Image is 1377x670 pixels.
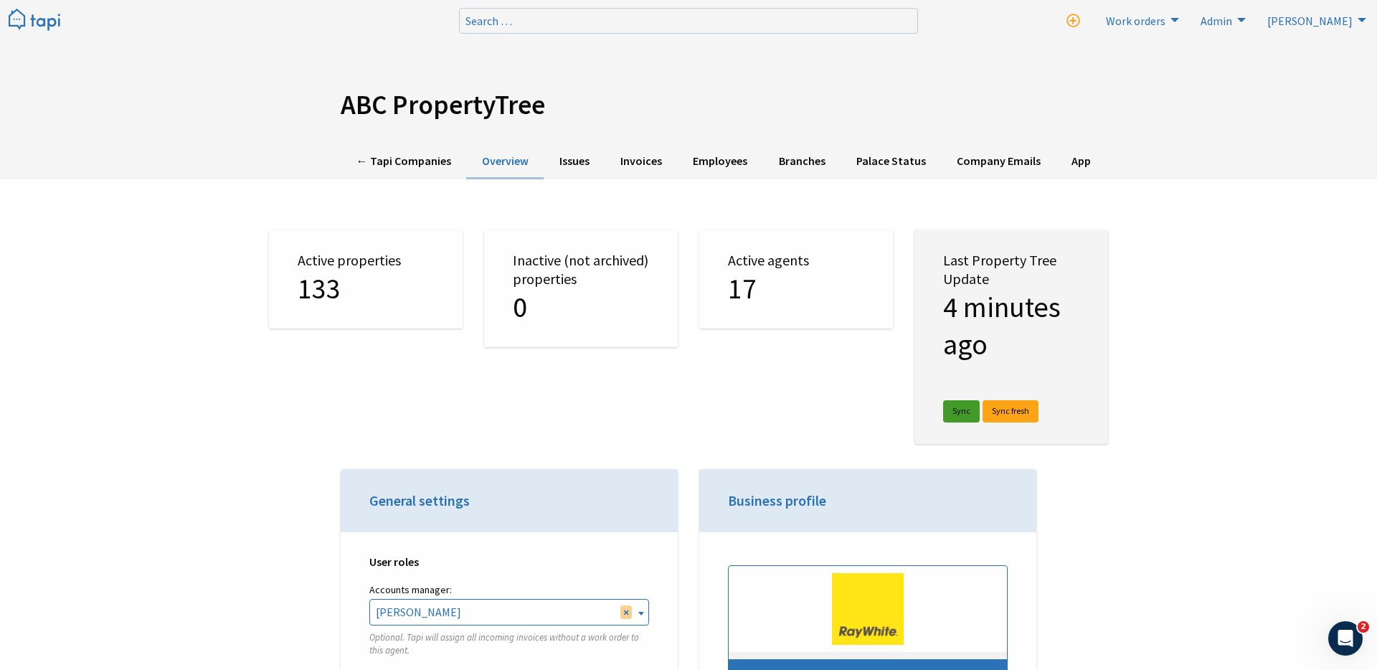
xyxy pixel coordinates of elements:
[1106,14,1165,28] span: Work orders
[841,144,941,179] a: Palace Status
[1358,621,1369,633] span: 2
[1066,14,1080,28] i: New work order
[369,599,649,625] span: Rebekah Osborne
[914,230,1108,444] div: Last Property Tree Update
[369,631,649,657] p: Optional. Tapi will assign all incoming invoices without a work order to this agent.
[9,9,60,32] img: Tapi logo
[341,144,466,179] a: ← Tapi Companies
[269,230,463,329] div: Active properties
[1097,9,1183,32] a: Work orders
[983,400,1038,423] a: Sync fresh
[1259,9,1370,32] li: Rebekah
[1192,9,1249,32] a: Admin
[484,230,678,347] div: Inactive (not archived) properties
[620,605,632,618] span: Remove all items
[763,144,841,179] a: Branches
[728,491,1008,511] h3: Business profile
[1056,144,1107,179] a: App
[943,289,1061,362] span: 8/9/2025 at 10:15am
[699,230,893,329] div: Active agents
[370,600,648,624] span: Rebekah Osborne
[298,270,341,306] span: 133
[728,270,757,306] span: 17
[605,144,678,179] a: Invoices
[1259,9,1370,32] a: [PERSON_NAME]
[465,14,512,28] span: Search …
[941,144,1056,179] a: Company Emails
[1328,621,1363,656] iframe: Intercom live chat
[369,555,419,569] strong: User roles
[466,144,544,179] a: Overview
[943,400,980,423] a: Sync
[832,573,904,645] img: .jpg
[1201,14,1232,28] span: Admin
[1267,14,1353,28] span: [PERSON_NAME]
[369,581,649,599] label: Accounts manager:
[544,144,605,179] a: Issues
[513,289,527,325] span: 0
[341,89,1036,121] h1: ABC PropertyTree
[369,491,649,511] h3: General settings
[678,144,763,179] a: Employees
